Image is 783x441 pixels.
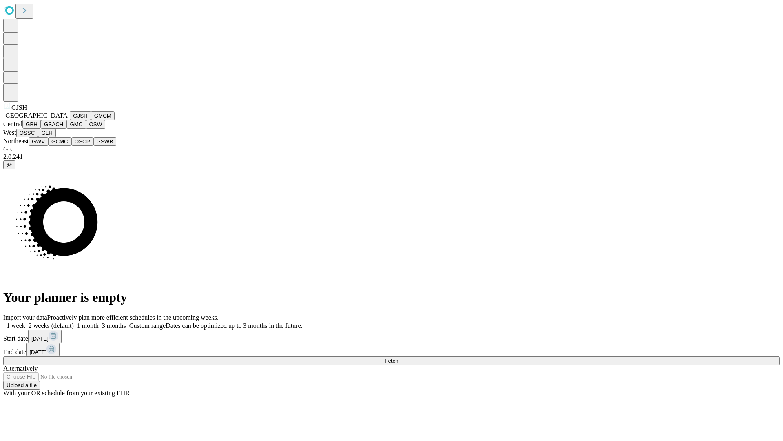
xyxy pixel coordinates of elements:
[129,322,166,329] span: Custom range
[38,129,55,137] button: GLH
[102,322,126,329] span: 3 months
[29,137,48,146] button: GWV
[3,153,780,160] div: 2.0.241
[3,381,40,390] button: Upload a file
[385,358,398,364] span: Fetch
[3,138,29,145] span: Northeast
[7,322,25,329] span: 1 week
[3,290,780,305] h1: Your planner is empty
[86,120,106,129] button: OSW
[3,112,70,119] span: [GEOGRAPHIC_DATA]
[29,349,46,355] span: [DATE]
[3,343,780,356] div: End date
[3,330,780,343] div: Start date
[71,137,93,146] button: OSCP
[3,390,130,396] span: With your OR schedule from your existing EHR
[3,129,16,136] span: West
[41,120,66,129] button: GSACH
[3,160,15,169] button: @
[3,314,47,321] span: Import your data
[48,137,71,146] button: GCMC
[26,343,60,356] button: [DATE]
[93,137,117,146] button: GSWB
[3,146,780,153] div: GEI
[3,356,780,365] button: Fetch
[70,111,91,120] button: GJSH
[3,365,38,372] span: Alternatively
[166,322,302,329] span: Dates can be optimized up to 3 months in the future.
[28,330,62,343] button: [DATE]
[77,322,99,329] span: 1 month
[16,129,38,137] button: OSSC
[29,322,74,329] span: 2 weeks (default)
[47,314,219,321] span: Proactively plan more efficient schedules in the upcoming weeks.
[7,162,12,168] span: @
[3,120,22,127] span: Central
[66,120,86,129] button: GMC
[31,336,49,342] span: [DATE]
[91,111,115,120] button: GMCM
[22,120,41,129] button: GBH
[11,104,27,111] span: GJSH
